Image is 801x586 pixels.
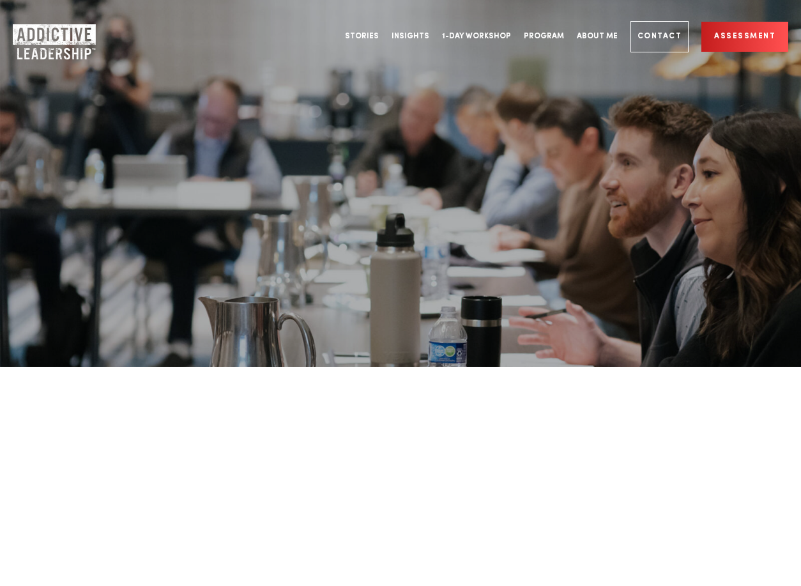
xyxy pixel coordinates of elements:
a: About Me [570,13,624,61]
a: Assessment [701,22,788,52]
a: Home [13,24,89,50]
a: Program [517,13,570,61]
a: Contact [630,21,689,52]
a: Stories [339,13,385,61]
a: 1-Day Workshop [436,13,517,61]
a: Insights [385,13,436,61]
